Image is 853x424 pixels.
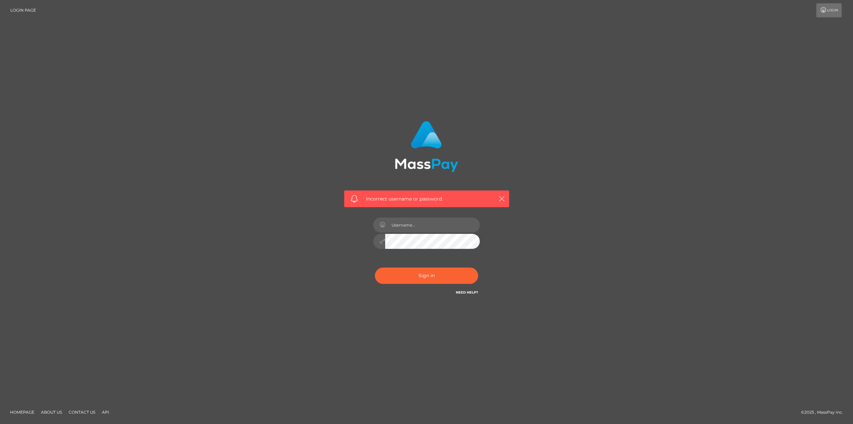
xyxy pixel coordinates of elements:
[395,121,458,172] img: MassPay Login
[456,290,478,295] a: Need Help?
[38,407,65,417] a: About Us
[99,407,112,417] a: API
[66,407,98,417] a: Contact Us
[7,407,37,417] a: Homepage
[10,3,36,17] a: Login Page
[375,268,478,284] button: Sign in
[366,195,487,202] span: Incorrect username or password.
[816,3,842,17] a: Login
[385,218,480,233] input: Username...
[801,409,848,416] div: © 2025 , MassPay Inc.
